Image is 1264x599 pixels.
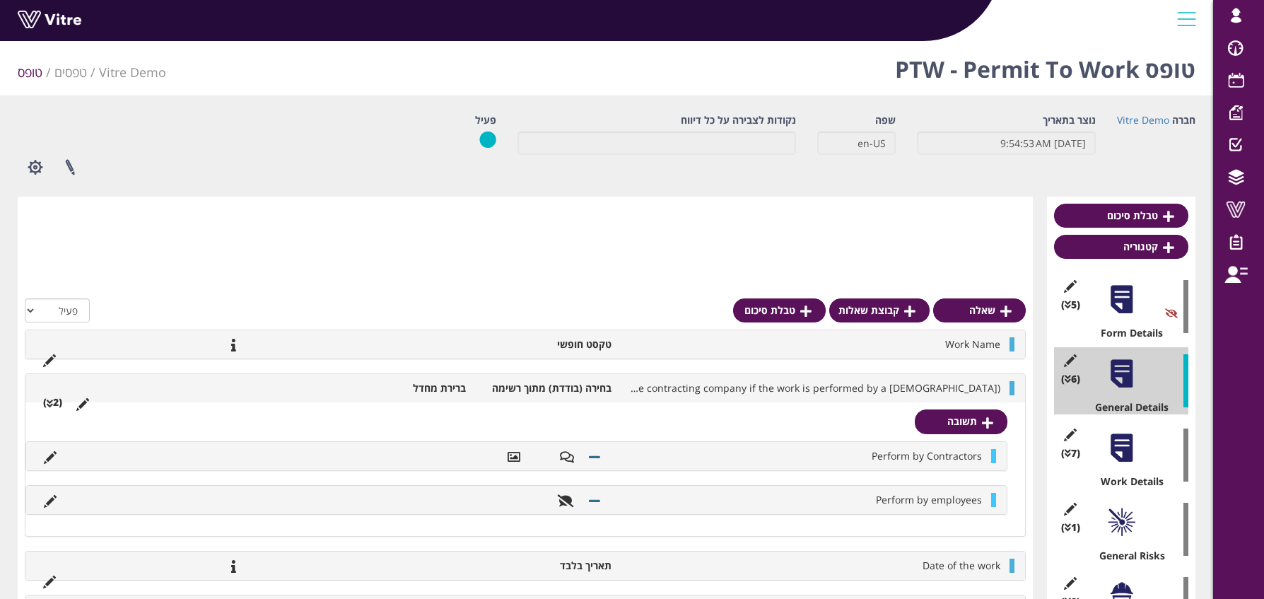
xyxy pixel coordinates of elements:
label: נוצר בתאריך [1043,113,1096,127]
span: (6 ) [1061,372,1080,386]
span: Perform by Contractors [872,449,982,463]
li: תאריך בלבד [473,559,619,573]
span: Work Performers (enter the name of the contracting company if the work is performed by a [DEMOGRA... [455,381,1000,395]
li: בחירה (בודדת) מתוך רשימה [473,381,619,395]
a: Vitre Demo [99,64,166,81]
label: פעיל [475,113,496,127]
li: ברירת מחדל [327,381,473,395]
div: General Risks [1065,549,1188,563]
a: טפסים [54,64,87,81]
a: שאלה [933,298,1026,322]
li: טופס [18,64,54,82]
a: קטגוריה [1054,235,1188,259]
div: Form Details [1065,326,1188,340]
h1: טופס PTW - Permit To Work [895,35,1195,95]
a: טבלת סיכום [733,298,826,322]
label: חברה [1172,113,1195,127]
a: תשובה [915,409,1007,434]
a: טבלת סיכום [1054,204,1188,228]
span: Perform by employees [876,493,982,506]
label: שפה [875,113,896,127]
span: (7 ) [1061,446,1080,460]
a: Vitre Demo [1117,113,1169,127]
label: נקודות לצבירה על כל דיווח [681,113,796,127]
span: (1 ) [1061,521,1080,535]
div: General Details [1065,400,1188,414]
a: קבוצת שאלות [829,298,930,322]
li: טקסט חופשי [473,337,619,351]
span: Work Name [945,337,1000,351]
img: yes [479,131,496,149]
li: (2 ) [36,395,69,409]
span: (5 ) [1061,298,1080,312]
span: Date of the work [923,559,1000,572]
div: Work Details [1065,475,1188,489]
